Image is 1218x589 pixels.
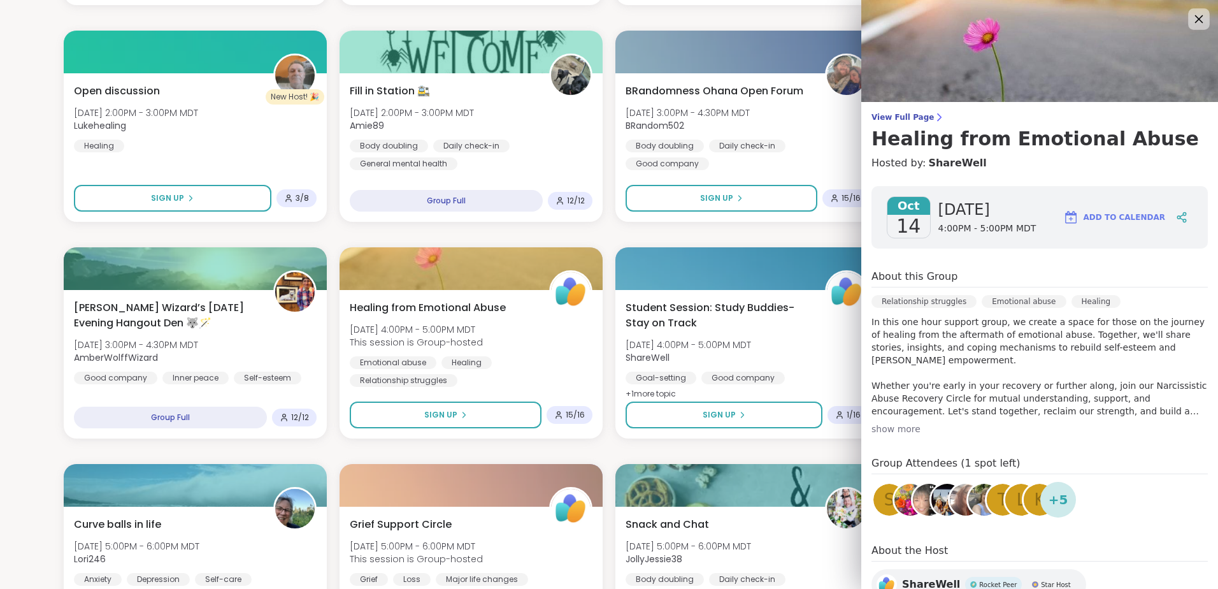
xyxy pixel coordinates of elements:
div: Self-care [195,573,252,586]
span: 12 / 12 [291,412,309,423]
div: Body doubling [626,573,704,586]
span: Open discussion [74,84,160,99]
img: ShareWell [551,272,591,312]
div: Relationship struggles [871,295,977,308]
div: Relationship struggles [350,374,457,387]
img: ReginaMaria [913,484,945,516]
a: View Full PageHealing from Emotional Abuse [871,112,1208,150]
span: Sign Up [703,409,736,421]
span: 3 / 8 [296,193,309,203]
div: General mental health [350,157,457,170]
button: Sign Up [350,402,541,428]
img: ShareWell Logomark [1063,210,1078,225]
a: k [1022,482,1057,518]
a: Meredith100 [892,482,928,518]
a: ReginaMaria [911,482,947,518]
b: AmberWolffWizard [74,351,158,364]
span: 15 / 16 [566,410,585,420]
span: [DATE] 5:00PM - 6:00PM MDT [350,540,483,553]
span: Student Session: Study Buddies- Stay on Track [626,300,811,331]
p: In this one hour support group, we create a space for those on the journey of healing from the af... [871,316,1208,418]
b: Lori246 [74,553,106,565]
img: bella222 [931,484,963,516]
div: Healing [74,140,124,152]
span: + 5 [1049,490,1068,509]
span: [DATE] 2:00PM - 3:00PM MDT [74,106,198,119]
img: Amie89 [551,55,591,95]
span: Sign Up [700,193,733,204]
img: dodi [950,484,982,516]
img: Rocket Peer [970,581,977,588]
b: ShareWell [626,351,670,364]
span: This session is Group-hosted [350,336,483,349]
span: 12 / 12 [567,196,585,206]
span: BRandomness Ohana Open Forum [626,84,803,99]
span: Healing from Emotional Abuse [350,300,506,316]
img: Lori246 [275,489,315,528]
div: Anxiety [74,573,122,586]
div: Major life changes [436,573,528,586]
h4: Group Attendees (1 spot left) [871,456,1208,474]
a: bella222 [929,482,965,518]
a: l [1003,482,1039,518]
div: show more [871,423,1208,435]
span: [DATE] 2:00PM - 3:00PM MDT [350,106,474,119]
div: Grief [350,573,388,586]
div: Daily check-in [709,573,785,586]
span: t [998,488,1008,513]
img: JollyJessie38 [827,489,866,528]
a: dodi [948,482,984,518]
span: [DATE] 5:00PM - 6:00PM MDT [74,540,199,553]
h4: About the Host [871,543,1208,562]
button: Sign Up [626,402,822,428]
img: ShareWell [827,272,866,312]
span: Add to Calendar [1084,212,1165,223]
span: [DATE] [938,200,1036,220]
span: This session is Group-hosted [350,553,483,565]
img: ShareWell [551,489,591,528]
img: Lukehealing [275,55,315,95]
a: t [985,482,1021,518]
div: New Host! 🎉 [266,89,324,105]
span: [DATE] 4:00PM - 5:00PM MDT [626,338,751,351]
div: Group Full [350,190,543,212]
div: Healing [441,356,492,369]
a: s [871,482,907,518]
div: Emotional abuse [982,295,1066,308]
span: Sign Up [424,409,457,421]
h4: Hosted by: [871,156,1208,171]
div: Body doubling [350,140,428,152]
div: Daily check-in [433,140,510,152]
span: s [884,488,895,513]
b: Lukehealing [74,119,126,132]
img: Star Host [1032,581,1038,588]
a: LynnLG [966,482,1002,518]
span: Sign Up [151,193,184,204]
div: Inner peace [162,372,229,384]
img: Meredith100 [894,484,926,516]
div: Goal-setting [626,372,696,384]
span: Curve balls in life [74,517,161,532]
span: Fill in Station 🚉 [350,84,430,99]
div: Healing [1071,295,1121,308]
span: 15 / 16 [842,193,861,203]
button: Add to Calendar [1057,202,1171,233]
span: [DATE] 3:00PM - 4:30PM MDT [626,106,750,119]
span: [DATE] 4:00PM - 5:00PM MDT [350,323,483,336]
span: Grief Support Circle [350,517,452,532]
span: l [1017,488,1026,513]
img: LynnLG [968,484,1000,516]
div: Self-esteem [234,372,301,384]
h3: Healing from Emotional Abuse [871,127,1208,150]
b: BRandom502 [626,119,684,132]
span: 4:00PM - 5:00PM MDT [938,222,1036,235]
span: 1 / 16 [847,410,861,420]
span: 14 [896,215,921,238]
span: k [1034,488,1045,513]
h4: About this Group [871,269,957,284]
span: View Full Page [871,112,1208,122]
a: ShareWell [928,156,986,171]
span: [DATE] 5:00PM - 6:00PM MDT [626,540,751,553]
div: Good company [74,372,157,384]
b: JollyJessie38 [626,553,682,565]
